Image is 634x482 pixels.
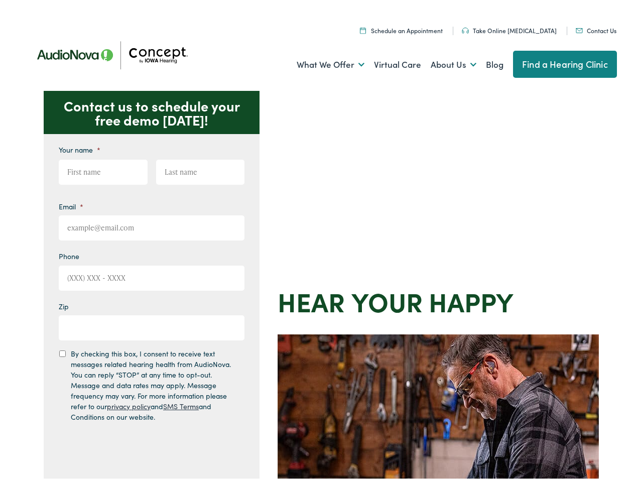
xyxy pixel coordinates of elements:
img: utility icon [576,25,583,30]
input: Last name [156,157,245,182]
input: example@email.com [59,212,244,237]
a: What We Offer [297,43,364,80]
input: (XXX) XXX - XXXX [59,263,244,288]
strong: your Happy [351,280,514,316]
img: utility icon [462,25,469,31]
label: Your name [59,142,100,151]
label: By checking this box, I consent to receive text messages related hearing health from AudioNova. Y... [71,345,235,419]
label: Zip [59,299,69,308]
a: Schedule an Appointment [360,23,443,32]
label: Phone [59,249,79,258]
a: Find a Hearing Clinic [513,48,617,75]
p: Contact us to schedule your free demo [DATE]! [44,88,260,131]
a: Take Online [MEDICAL_DATA] [462,23,557,32]
a: SMS Terms [163,398,199,408]
input: First name [59,157,148,182]
a: About Us [431,43,476,80]
label: Email [59,199,83,208]
img: A calendar icon to schedule an appointment at Concept by Iowa Hearing. [360,24,366,31]
a: Virtual Care [374,43,421,80]
a: Contact Us [576,23,616,32]
a: privacy policy [107,398,151,408]
strong: Hear [278,280,345,316]
a: Blog [486,43,503,80]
